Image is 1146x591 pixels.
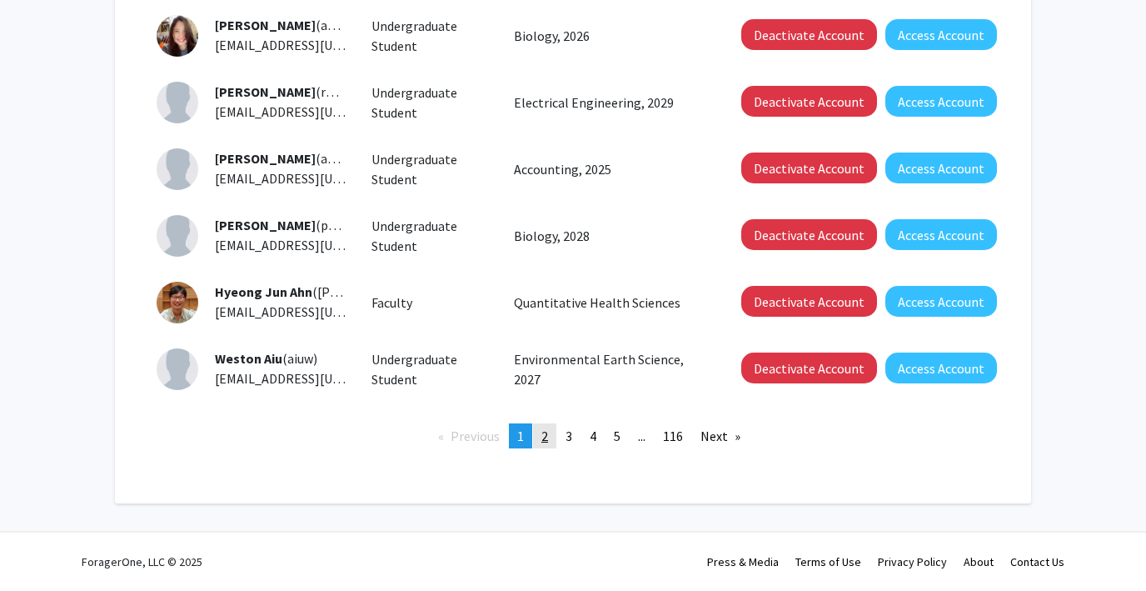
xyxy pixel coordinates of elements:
span: (aagag) [215,150,360,167]
span: [EMAIL_ADDRESS][US_STATE][DOMAIN_NAME] [215,37,486,53]
span: Previous [451,428,500,444]
span: [EMAIL_ADDRESS][US_STATE][DOMAIN_NAME] [215,370,486,387]
img: Profile Picture [157,148,198,190]
a: About [964,554,994,569]
button: Access Account [885,19,997,50]
span: [EMAIL_ADDRESS][US_STATE][DOMAIN_NAME] [215,303,486,320]
div: Undergraduate Student [359,349,502,389]
img: Profile Picture [157,282,198,323]
button: Access Account [885,153,997,183]
span: (robertda) [215,83,376,100]
span: [EMAIL_ADDRESS][US_STATE][DOMAIN_NAME] [215,237,486,253]
p: Accounting, 2025 [514,159,704,179]
span: Weston Aiu [215,350,282,367]
span: [PERSON_NAME] [215,217,316,233]
span: [EMAIL_ADDRESS][US_STATE][DOMAIN_NAME] [215,103,486,120]
span: (acostaan) [215,17,377,33]
img: Profile Picture [157,15,198,57]
span: [EMAIL_ADDRESS][US_STATE][DOMAIN_NAME] [215,170,486,187]
span: ([PERSON_NAME]) [215,283,421,300]
span: 2 [541,428,548,444]
img: Profile Picture [157,348,198,390]
p: Quantitative Health Sciences [514,293,704,313]
span: 4 [590,428,596,444]
button: Deactivate Account [741,353,877,383]
p: Electrical Engineering, 2029 [514,93,704,113]
div: ForagerOne, LLC © 2025 [82,533,202,591]
a: Press & Media [707,554,779,569]
span: [PERSON_NAME] [215,83,316,100]
p: Biology, 2028 [514,226,704,246]
button: Deactivate Account [741,286,877,317]
button: Access Account [885,219,997,250]
span: [PERSON_NAME] [215,17,316,33]
span: [PERSON_NAME] [215,150,316,167]
img: Profile Picture [157,215,198,257]
a: Privacy Policy [878,554,947,569]
span: (aiuw) [215,350,317,367]
a: Next page [692,423,749,448]
button: Access Account [885,286,997,317]
span: (pka7) [215,217,352,233]
span: ... [638,428,645,444]
span: 5 [614,428,620,444]
div: Undergraduate Student [359,83,502,123]
div: Faculty [359,293,502,313]
div: Undergraduate Student [359,16,502,56]
span: 116 [663,428,683,444]
button: Deactivate Account [741,86,877,117]
a: Contact Us [1010,554,1064,569]
button: Deactivate Account [741,19,877,50]
p: Environmental Earth Science, 2027 [514,349,704,389]
button: Access Account [885,353,997,383]
img: Profile Picture [157,82,198,123]
div: Undergraduate Student [359,149,502,189]
iframe: Chat [12,516,71,578]
a: Terms of Use [795,554,861,569]
button: Access Account [885,86,997,117]
span: Hyeong Jun Ahn [215,283,312,300]
span: 3 [566,428,572,444]
button: Deactivate Account [741,219,877,250]
span: 1 [517,428,524,444]
ul: Pagination [157,423,989,448]
p: Biology, 2026 [514,26,704,46]
button: Deactivate Account [741,153,877,183]
div: Undergraduate Student [359,216,502,256]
